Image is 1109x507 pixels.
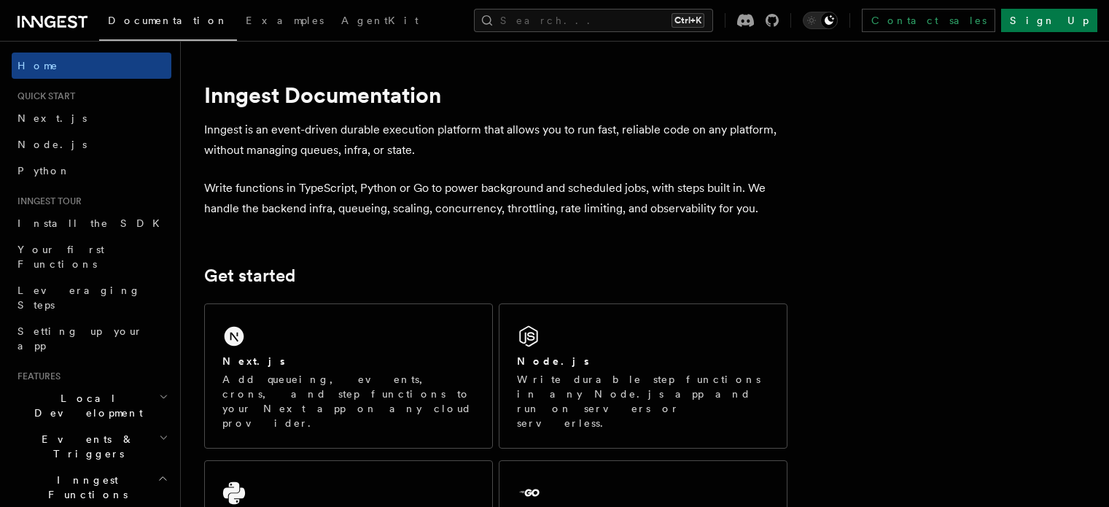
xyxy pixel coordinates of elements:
[12,391,159,420] span: Local Development
[12,196,82,207] span: Inngest tour
[12,105,171,131] a: Next.js
[12,236,171,277] a: Your first Functions
[204,303,493,449] a: Next.jsAdd queueing, events, crons, and step functions to your Next app on any cloud provider.
[204,178,787,219] p: Write functions in TypeScript, Python or Go to power background and scheduled jobs, with steps bu...
[12,385,171,426] button: Local Development
[12,473,157,502] span: Inngest Functions
[17,139,87,150] span: Node.js
[862,9,995,32] a: Contact sales
[222,372,475,430] p: Add queueing, events, crons, and step functions to your Next app on any cloud provider.
[17,165,71,177] span: Python
[17,58,58,73] span: Home
[204,82,787,108] h1: Inngest Documentation
[12,53,171,79] a: Home
[12,277,171,318] a: Leveraging Steps
[204,120,787,160] p: Inngest is an event-driven durable execution platform that allows you to run fast, reliable code ...
[1001,9,1097,32] a: Sign Up
[12,371,61,382] span: Features
[12,131,171,158] a: Node.js
[12,90,75,102] span: Quick start
[341,15,419,26] span: AgentKit
[672,13,704,28] kbd: Ctrl+K
[332,4,427,39] a: AgentKit
[12,426,171,467] button: Events & Triggers
[517,354,589,368] h2: Node.js
[17,112,87,124] span: Next.js
[17,325,143,352] span: Setting up your app
[474,9,713,32] button: Search...Ctrl+K
[108,15,228,26] span: Documentation
[12,210,171,236] a: Install the SDK
[12,432,159,461] span: Events & Triggers
[17,244,104,270] span: Your first Functions
[517,372,769,430] p: Write durable step functions in any Node.js app and run on servers or serverless.
[803,12,838,29] button: Toggle dark mode
[12,318,171,359] a: Setting up your app
[204,266,295,286] a: Get started
[17,217,168,229] span: Install the SDK
[222,354,285,368] h2: Next.js
[499,303,787,449] a: Node.jsWrite durable step functions in any Node.js app and run on servers or serverless.
[246,15,324,26] span: Examples
[12,158,171,184] a: Python
[17,285,141,311] span: Leveraging Steps
[99,4,237,41] a: Documentation
[237,4,332,39] a: Examples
